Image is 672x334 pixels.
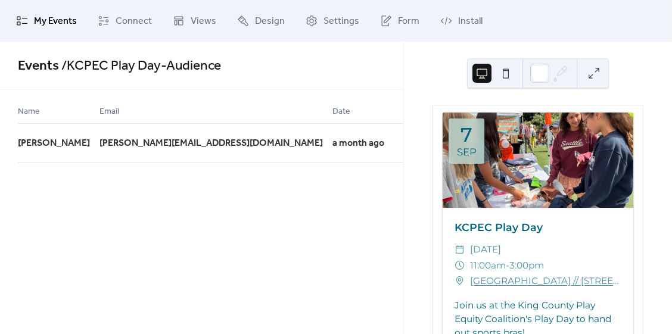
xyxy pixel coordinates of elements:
span: Email [99,105,119,119]
a: Install [431,5,491,37]
span: / KCPEC Play Day - Audience [59,53,221,79]
span: My Events [34,14,77,29]
span: Name [18,105,40,119]
a: My Events [7,5,86,37]
span: Views [191,14,216,29]
span: a month ago [332,136,384,151]
span: - [506,258,509,273]
span: Settings [323,14,359,29]
span: Form [398,14,419,29]
div: ​ [455,258,465,273]
div: 7 [461,125,472,145]
a: Design [228,5,294,37]
div: Sep [457,147,477,157]
span: 11:00am [470,258,506,273]
a: Events [18,53,59,79]
span: [PERSON_NAME][EMAIL_ADDRESS][DOMAIN_NAME] [99,136,323,151]
span: Install [458,14,483,29]
a: Connect [89,5,161,37]
span: Date [332,105,350,119]
div: ​ [455,273,465,289]
span: 3:00pm [509,258,544,273]
a: Form [371,5,428,37]
span: Design [255,14,285,29]
div: ​ [455,242,465,257]
a: Settings [297,5,368,37]
a: Views [164,5,225,37]
span: [PERSON_NAME] [18,136,90,151]
span: Connect [116,14,152,29]
a: [GEOGRAPHIC_DATA] // [STREET_ADDRESS] [470,273,621,289]
div: KCPEC Play Day [443,220,633,235]
span: [DATE] [470,242,501,257]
